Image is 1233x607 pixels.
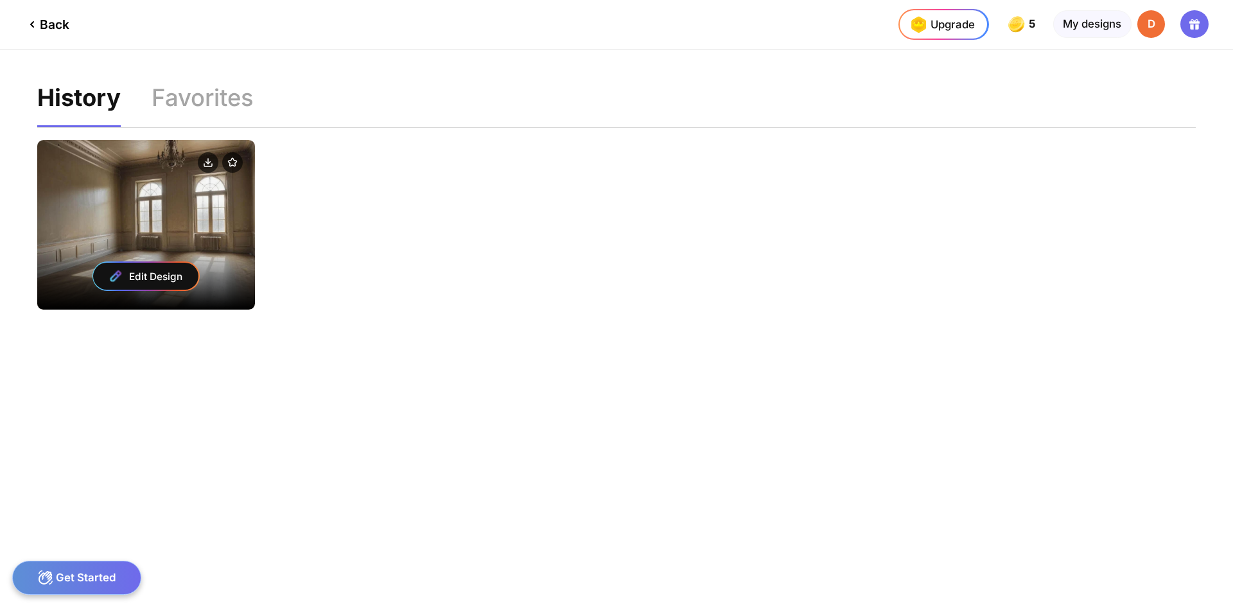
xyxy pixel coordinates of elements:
[24,17,69,32] div: Back
[906,12,975,37] div: Upgrade
[93,263,198,290] div: Edit Design
[109,268,123,283] img: L3rewhOtdkQAAAABJRU5ErkJggg==
[1137,10,1165,38] div: D
[906,12,931,37] img: upgrade-nav-btn-icon.gif
[37,86,121,127] div: History
[152,86,254,127] div: Favorites
[12,561,141,595] div: Get Started
[1053,10,1132,38] div: My designs
[1029,18,1038,30] span: 5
